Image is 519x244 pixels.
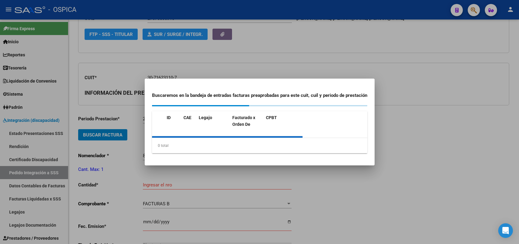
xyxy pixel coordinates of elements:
span: Legajo [199,115,212,120]
datatable-header-cell: Facturado x Orden De [230,111,263,138]
datatable-header-cell: CPBT [263,111,325,138]
datatable-header-cell: CAE [181,111,196,138]
span: ID [167,115,171,120]
h4: Buscaremos en la bandeja de entradas facturas preaprobadas para este cuit, cuil y periodo de pres... [152,92,367,99]
span: Facturado x Orden De [232,115,255,127]
span: CAE [183,115,191,120]
datatable-header-cell: Legajo [196,111,230,138]
div: Open Intercom Messenger [498,223,513,238]
div: 0 total [152,138,367,153]
datatable-header-cell: ID [164,111,181,138]
span: CPBT [266,115,277,120]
